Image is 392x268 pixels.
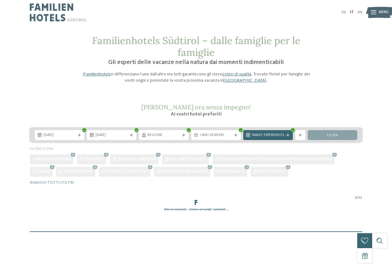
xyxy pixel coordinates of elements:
a: EN [358,10,362,14]
span: Regione [148,133,180,138]
span: [DATE] [43,133,76,138]
span: [DATE] [95,133,128,138]
span: [PERSON_NAME] ora senza impegno! [141,103,251,111]
a: criteri di qualità [222,72,251,76]
a: Familienhotels [84,72,111,76]
span: Familienhotels Südtirol – dalle famiglie per le famiglie [92,34,300,59]
span: 3 [355,195,357,200]
span: / [357,195,358,200]
span: 27 [358,195,362,200]
a: DE [341,10,346,14]
p: I si differenziano l’uno dall’altro ma tutti garantiscono gli stessi . Trovate l’hotel per famigl... [78,71,314,84]
span: Ai vostri hotel preferiti [171,112,222,117]
a: IT [350,10,354,14]
span: Menu [379,10,389,15]
span: Gli esperti delle vacanze nella natura dai momenti indimenticabili [108,59,284,66]
div: Solo un momento – stiamo caricando i contenuti … [27,207,365,211]
a: [GEOGRAPHIC_DATA] [223,78,266,83]
span: I miei desideri [200,133,232,138]
span: Family Experiences [252,133,284,138]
